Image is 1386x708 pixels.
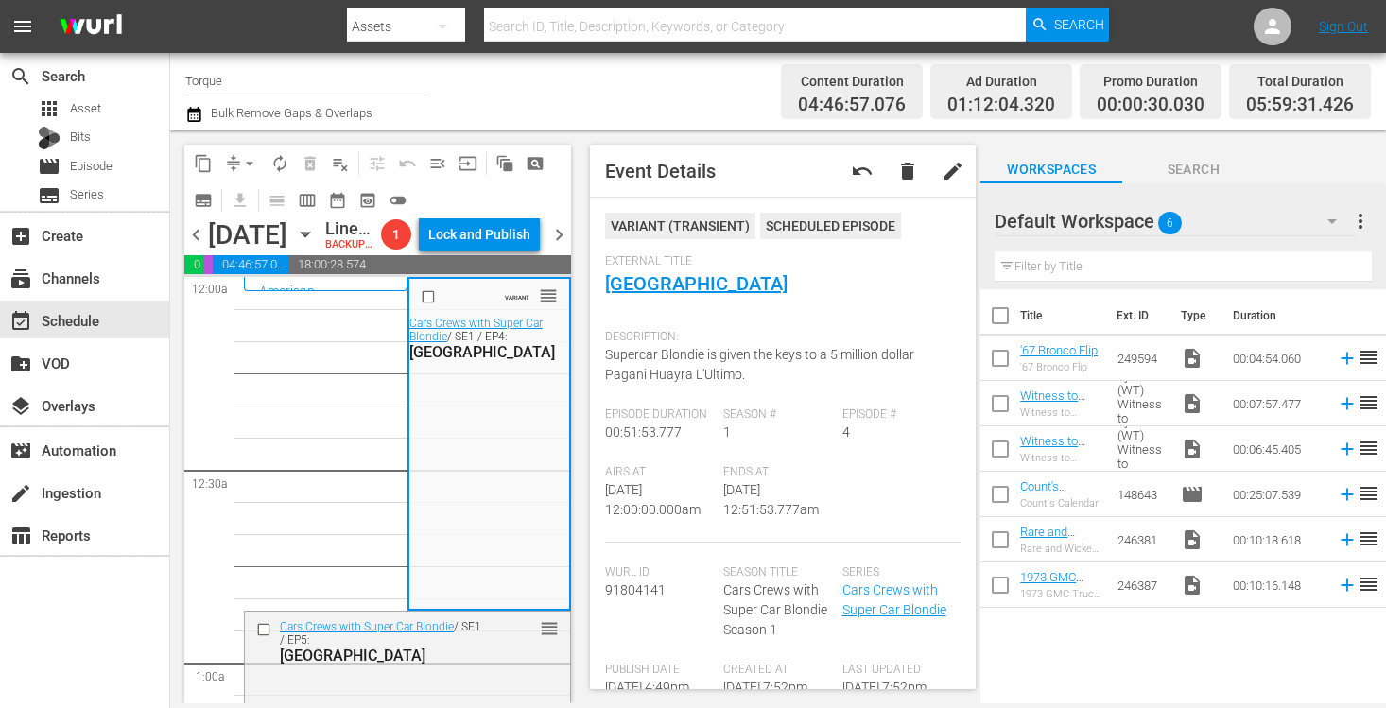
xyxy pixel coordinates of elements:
[70,185,104,204] span: Series
[389,191,407,210] span: toggle_off
[1110,472,1173,517] td: 148643
[605,254,952,269] span: External Title
[605,482,701,517] span: [DATE] 12:00:00.000am
[1020,570,1096,613] a: 1973 GMC Truck Gets EPIC Air Brush
[1358,346,1380,369] span: reorder
[9,353,32,375] span: VOD
[184,255,203,274] span: 01:12:04.320
[1181,483,1204,506] span: Episode
[298,191,317,210] span: calendar_view_week_outlined
[1225,336,1329,381] td: 00:04:54.060
[723,582,827,637] span: Cars Crews with Super Car Blondie Season 1
[495,154,514,173] span: auto_awesome_motion_outlined
[295,148,325,179] span: Select an event to delete
[1020,588,1101,600] div: 1973 GMC Truck Gets EPIC Air Brush
[1110,562,1173,608] td: 246387
[409,317,564,361] div: / SE1 / EP4:
[1246,95,1354,116] span: 05:59:31.426
[842,565,952,580] span: Series
[419,217,540,251] button: Lock and Publish
[605,424,682,440] span: 00:51:53.777
[842,407,952,423] span: Episode #
[1122,158,1264,181] span: Search
[423,148,453,179] span: Fill episodes with ad slates
[1020,479,1067,508] a: Count's Calendar
[188,148,218,179] span: Copy Lineup
[1337,529,1358,550] svg: Add to Schedule
[1225,426,1329,472] td: 00:06:45.405
[270,154,289,173] span: autorenew_outlined
[1225,562,1329,608] td: 00:10:16.148
[381,227,411,242] span: 1
[842,680,927,695] span: [DATE] 7:52pm
[1020,497,1101,509] div: Count's Calendar
[38,127,61,149] div: Bits
[38,97,61,120] span: Asset
[605,160,716,182] span: Event Details
[325,239,373,251] div: BACKUP WILL DELIVER: [DATE] 4a (local)
[38,184,61,207] span: Series
[885,148,930,194] button: delete
[70,157,113,176] span: Episode
[1026,8,1109,42] button: Search
[539,285,558,306] span: reorder
[1110,426,1173,472] td: Witness to Justice by A&E (WT) Witness to Justice: [PERSON_NAME] 150
[1020,289,1105,342] th: Title
[798,68,906,95] div: Content Duration
[840,148,885,194] button: undo
[1358,527,1380,550] span: reorder
[1358,437,1380,459] span: reorder
[723,565,833,580] span: Season Title
[1020,452,1101,464] div: Witness to Justice by A&E (WT) Witness to Justice: [PERSON_NAME] 150
[1097,68,1204,95] div: Promo Duration
[505,285,529,301] span: VARIANT
[9,268,32,290] span: Channels
[1181,574,1204,596] span: Video
[526,154,545,173] span: pageview_outlined
[1020,543,1101,555] div: Rare and Wicked 1962 [PERSON_NAME]
[1337,484,1358,505] svg: Add to Schedule
[9,310,32,333] span: Schedule
[322,185,353,216] span: Month Calendar View
[392,148,423,179] span: Revert to Primary Episode
[1221,289,1335,342] th: Duration
[760,213,901,239] div: Scheduled Episode
[1319,19,1368,34] a: Sign Out
[1158,203,1182,243] span: 6
[358,191,377,210] span: preview_outlined
[798,95,906,116] span: 04:46:57.076
[1225,472,1329,517] td: 00:25:07.539
[38,155,61,178] span: Episode
[1097,95,1204,116] span: 00:00:30.030
[1110,517,1173,562] td: 246381
[428,154,447,173] span: menu_open
[224,154,243,173] span: compress
[184,223,208,247] span: chevron_left
[539,285,558,304] button: reorder
[280,620,454,633] a: Cars Crews with Super Car Blondie
[1110,381,1173,426] td: Witness to Justice by A&E (WT) Witness to Justice: [PERSON_NAME] 150
[947,68,1055,95] div: Ad Duration
[1181,392,1204,415] span: Video
[1020,389,1101,474] a: Witness to Justice by A&E (WT) Witness to Justice: [PERSON_NAME] 150
[995,195,1355,248] div: Default Workspace
[280,620,481,665] div: / SE1 / EP5:
[723,482,819,517] span: [DATE] 12:51:53.777am
[723,465,833,480] span: Ends At
[1225,381,1329,426] td: 00:07:57.477
[1358,391,1380,414] span: reorder
[851,160,874,182] span: Revert to Primary Episode
[459,154,477,173] span: input
[11,15,34,38] span: menu
[328,191,347,210] span: date_range_outlined
[547,223,571,247] span: chevron_right
[194,191,213,210] span: subtitles_outlined
[218,148,265,179] span: Remove Gaps & Overlaps
[240,154,259,173] span: arrow_drop_down
[1181,528,1204,551] span: Video
[605,272,788,295] a: [GEOGRAPHIC_DATA]
[842,424,850,440] span: 4
[947,95,1055,116] span: 01:12:04.320
[353,185,383,216] span: View Backup
[331,154,350,173] span: playlist_remove_outlined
